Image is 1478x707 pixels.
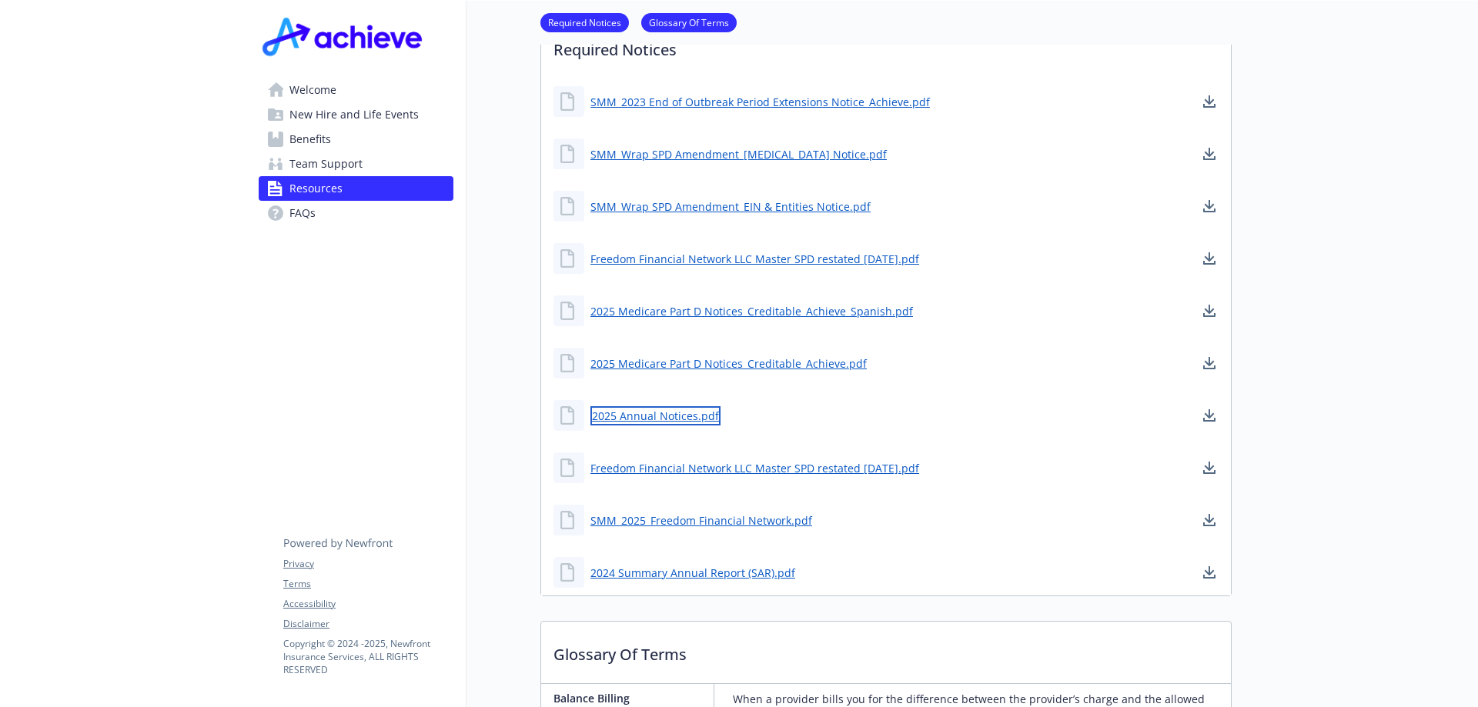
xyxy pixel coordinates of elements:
span: Welcome [289,78,336,102]
a: download document [1200,145,1219,163]
a: SMM_Wrap SPD Amendment_[MEDICAL_DATA] Notice.pdf [590,146,887,162]
p: Copyright © 2024 - 2025 , Newfront Insurance Services, ALL RIGHTS RESERVED [283,637,453,676]
a: download document [1200,92,1219,111]
a: download document [1200,197,1219,215]
span: Team Support [289,152,363,176]
a: download document [1200,406,1219,425]
a: download document [1200,354,1219,372]
span: Benefits [289,127,331,152]
a: 2025 Medicare Part D Notices_Creditable_Achieve.pdf [590,355,867,372]
p: Required Notices [541,17,1231,74]
a: SMM_2025_Freedom Financial Network.pdf [590,512,812,529]
p: Balance Billing [553,690,707,706]
a: Required Notices [540,15,629,29]
a: download document [1200,302,1219,320]
p: Glossary Of Terms [541,622,1231,679]
a: 2025 Medicare Part D Notices_Creditable_Achieve_Spanish.pdf [590,303,913,319]
a: download document [1200,249,1219,268]
a: 2024 Summary Annual Report (SAR).pdf [590,565,795,581]
a: New Hire and Life Events [259,102,453,127]
a: Privacy [283,557,453,571]
a: Glossary Of Terms [641,15,737,29]
a: 2025 Annual Notices.pdf [590,406,721,425]
span: New Hire and Life Events [289,102,419,127]
a: Welcome [259,78,453,102]
span: FAQs [289,201,316,225]
a: SMM_2023 End of Outbreak Period Extensions Notice_Achieve.pdf [590,94,930,110]
a: Benefits [259,127,453,152]
a: Disclaimer [283,617,453,631]
a: Team Support [259,152,453,176]
span: Resources [289,176,343,201]
a: Terms [283,577,453,591]
a: FAQs [259,201,453,225]
a: download document [1200,563,1219,582]
a: download document [1200,459,1219,477]
a: Accessibility [283,597,453,611]
a: Freedom Financial Network LLC Master SPD restated [DATE].pdf [590,251,919,267]
a: Freedom Financial Network LLC Master SPD restated [DATE].pdf [590,460,919,476]
a: Resources [259,176,453,201]
a: SMM_Wrap SPD Amendment_EIN & Entities Notice.pdf [590,198,871,215]
a: download document [1200,511,1219,529]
